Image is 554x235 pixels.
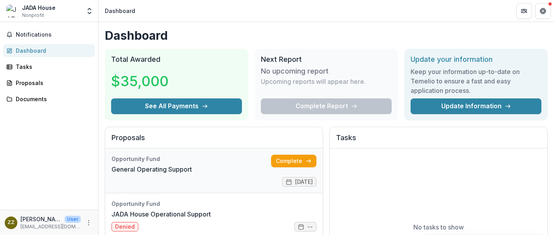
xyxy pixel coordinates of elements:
[16,95,89,103] div: Documents
[20,223,81,230] p: [EMAIL_ADDRESS][DOMAIN_NAME]
[271,155,316,167] a: Complete
[7,220,15,225] div: Zach Zafris
[261,55,392,64] h2: Next Report
[535,3,551,19] button: Get Help
[111,70,170,92] h3: $35,000
[261,67,329,76] h3: No upcoming report
[105,28,548,43] h1: Dashboard
[3,76,95,89] a: Proposals
[336,133,541,148] h2: Tasks
[111,98,242,114] button: See All Payments
[84,218,93,228] button: More
[3,44,95,57] a: Dashboard
[111,55,242,64] h2: Total Awarded
[112,165,192,174] a: General Operating Support
[411,55,541,64] h2: Update your information
[65,216,81,223] p: User
[516,3,532,19] button: Partners
[413,222,464,232] p: No tasks to show
[102,5,138,17] nav: breadcrumb
[411,98,541,114] a: Update Information
[105,7,135,15] div: Dashboard
[22,4,56,12] div: JADA House
[6,5,19,17] img: JADA House
[261,77,366,86] p: Upcoming reports will appear here.
[3,93,95,105] a: Documents
[411,67,541,95] h3: Keep your information up-to-date on Temelio to ensure a fast and easy application process.
[112,133,316,148] h2: Proposals
[20,215,61,223] p: [PERSON_NAME]
[112,209,211,219] a: JADA House Operational Support
[3,60,95,73] a: Tasks
[16,31,92,38] span: Notifications
[84,3,95,19] button: Open entity switcher
[3,28,95,41] button: Notifications
[16,79,89,87] div: Proposals
[16,63,89,71] div: Tasks
[16,46,89,55] div: Dashboard
[22,12,44,19] span: Nonprofit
